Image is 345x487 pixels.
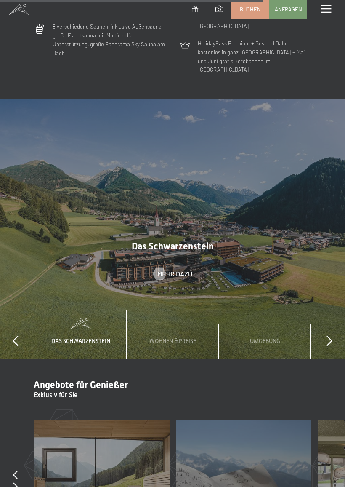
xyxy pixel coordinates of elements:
[34,380,128,390] span: Angebote für Genießer
[34,391,77,399] span: Exklusiv für Sie
[132,241,214,252] span: Das Schwarzenstein
[51,337,110,344] span: Das Schwarzenstein
[198,39,311,74] p: HolidayPass Premium + Bus und Bahn kostenlos in ganz [GEOGRAPHIC_DATA] + Mai und Juni gratis Berg...
[157,269,192,278] span: Mehr dazu
[232,0,269,18] a: Buchen
[250,337,280,344] span: Umgebung
[275,5,302,13] span: Anfragen
[153,269,192,278] a: Mehr dazu
[270,0,307,18] a: Anfragen
[240,5,261,13] span: Buchen
[53,22,166,57] p: 8 verschiedene Saunen, inklusive Außensauna, große Eventsauna mit Multimedia Unterstützung, große...
[149,337,196,344] span: Wohnen & Preise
